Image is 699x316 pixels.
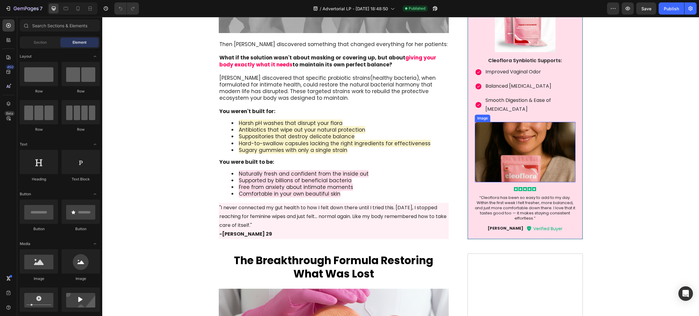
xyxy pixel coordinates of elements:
span: Save [641,6,651,11]
span: Layout [20,54,32,59]
p: “Cleoflora has been so easy to add to my day. Within the first week I felt fresher, more balanced... [373,178,473,204]
strong: giving your body exactly what it needs [117,37,334,51]
div: Row [62,127,100,132]
div: Row [62,89,100,94]
strong: The Breakthrough Formula Restoring What Was Lost [132,236,331,264]
div: Text Block [62,176,100,182]
span: Comfortable in your own beautiful skin [137,173,238,180]
div: Undo/Redo [114,2,139,15]
strong: to maintain its own perfect balance? [190,44,290,51]
div: Open Intercom Messenger [678,286,693,301]
div: Row [20,127,58,132]
span: Button [20,191,31,197]
span: Hard-to-swallow capsules lacking the right ingredients for effectiveness [137,123,328,130]
div: Beta [5,111,15,116]
span: Toggle open [90,189,100,199]
span: Advertorial LP - [DATE] 18:48:50 [322,5,388,12]
span: Suppositories that destroy delicate balance [137,116,252,123]
span: Toggle open [90,239,100,249]
p: [PERSON_NAME] discovered that specific probiotic strains(healthy bacteria), when formulated for i... [117,51,346,84]
span: Toggle open [90,140,100,149]
div: Image [20,276,58,281]
p: Then [PERSON_NAME] discovered something that changed everything for her patients: [117,24,346,31]
div: Publish [664,5,679,12]
span: Element [73,40,86,45]
div: Image [62,276,100,281]
button: Save [636,2,656,15]
div: Image [374,98,387,104]
iframe: Design area [102,17,699,316]
strong: What if the solution wasn't about masking or covering up, but about [117,37,303,44]
div: Heading [20,176,58,182]
p: Verified Buyer [431,209,460,214]
span: Media [20,241,30,247]
span: Improved Vaginal Odor [383,51,439,58]
button: Publish [659,2,684,15]
div: 450 [6,65,15,69]
img: gempages_557185986245690617-2355aa75-0b53-4ca4-8322-8e5c4496bc30.png [373,105,473,165]
span: Published [409,6,425,11]
div: Button [20,226,58,232]
div: Button [62,226,100,232]
span: Antibiotics that wipe out your natural protection [137,109,263,116]
strong: You were built to be: [117,141,172,149]
span: Text [20,142,27,147]
span: / [320,5,321,12]
strong: -[PERSON_NAME] 29 [117,213,170,220]
span: Harsh pH washes that disrupt your flora [137,103,240,110]
input: Search Sections & Elements [20,19,100,32]
span: Supported by billions of beneficial bacteria [137,160,249,167]
span: Balanced [MEDICAL_DATA] [383,66,449,72]
span: Toggle open [90,52,100,61]
span: Free from anxiety about intimate moments [137,166,251,174]
p: "I never connected my gut health to how I felt down there until I tried this. [DATE], I stopped r... [117,187,346,213]
p: [PERSON_NAME] [385,209,421,214]
div: Row [20,89,58,94]
button: 7 [2,2,45,15]
p: 7 [40,5,42,12]
span: Naturally fresh and confident from the inside out [137,153,266,160]
span: Sugary gummies with only a single strain [137,129,245,137]
span: Section [34,40,47,45]
strong: You weren't built for: [117,91,173,98]
p: Cleoflora Synbiotic Supports: [373,40,472,47]
span: Smooth Digestion & Ease of [MEDICAL_DATA] [383,79,449,95]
